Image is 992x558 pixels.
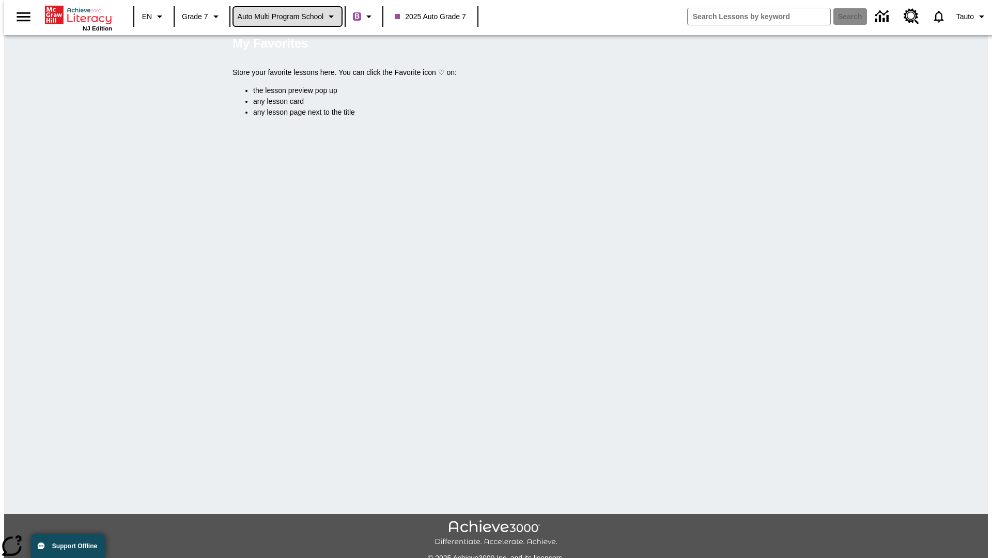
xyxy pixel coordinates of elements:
[137,7,171,26] button: Language: EN, Select a language
[956,11,974,22] span: Tauto
[253,96,760,107] li: any lesson card
[233,35,308,52] h5: My Favorites
[435,520,557,547] img: Achieve3000 Differentiate Accelerate Achieve
[925,3,952,30] a: Notifications
[52,542,97,550] span: Support Offline
[395,11,466,22] span: 2025 Auto Grade 7
[952,7,992,26] button: Profile/Settings
[234,7,342,26] button: School: Auto Multi program School, Select your school
[142,11,152,22] span: EN
[897,3,925,30] a: Resource Center, Will open in new tab
[238,11,324,22] span: Auto Multi program School
[349,7,379,26] button: Boost Class color is purple. Change class color
[45,4,112,32] div: Home
[45,5,112,25] a: Home
[688,8,830,25] input: search field
[253,107,760,118] li: any lesson page next to the title
[354,10,360,23] span: B
[178,7,226,26] button: Grade: Grade 7, Select a grade
[233,67,760,78] p: Store your favorite lessons here. You can click the Favorite icon ♡ on:
[182,11,208,22] span: Grade 7
[869,3,897,31] a: Data Center
[253,85,760,96] li: the lesson preview pop up
[83,25,112,32] span: NJ Edition
[31,534,105,558] button: Support Offline
[8,2,39,32] button: Open side menu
